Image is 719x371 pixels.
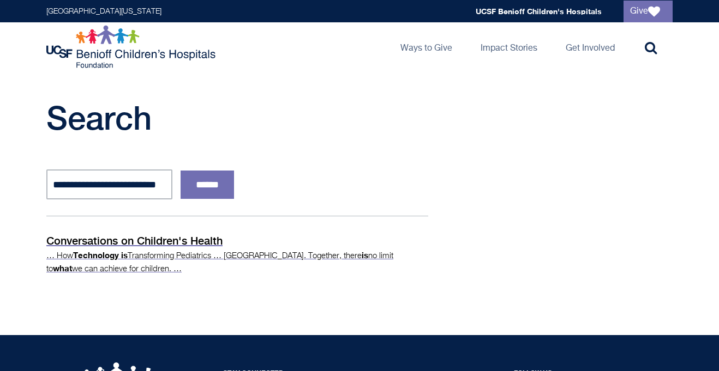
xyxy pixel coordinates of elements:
[46,99,466,137] h1: Search
[46,233,428,249] p: Conversations on Children's Health
[46,216,428,291] a: Conversations on Children's Health … HowTechnology isTransforming Pediatrics … [GEOGRAPHIC_DATA]....
[624,1,673,22] a: Give
[46,25,218,69] img: Logo for UCSF Benioff Children's Hospitals Foundation
[53,263,72,273] strong: what
[392,22,461,71] a: Ways to Give
[472,22,546,71] a: Impact Stories
[557,22,624,71] a: Get Involved
[46,249,428,275] p: … How Transforming Pediatrics … [GEOGRAPHIC_DATA]. Together, there no limit to we can achieve for...
[121,250,128,260] strong: is
[362,250,368,260] strong: is
[476,7,602,16] a: UCSF Benioff Children's Hospitals
[46,8,161,15] a: [GEOGRAPHIC_DATA][US_STATE]
[73,250,119,260] strong: Technology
